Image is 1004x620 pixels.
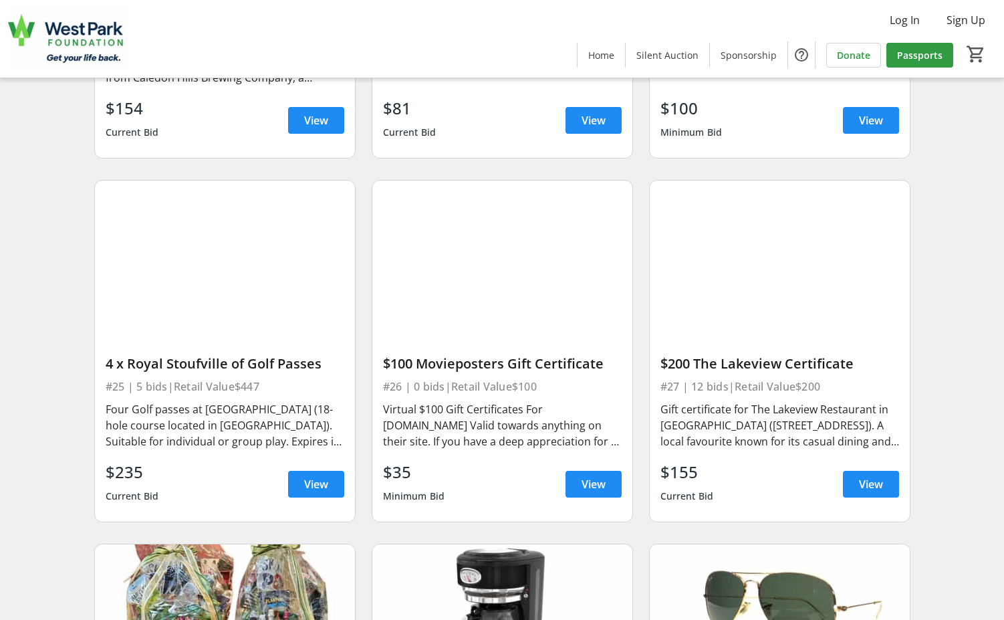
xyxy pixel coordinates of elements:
[582,476,606,492] span: View
[626,43,709,68] a: Silent Auction
[890,12,920,28] span: Log In
[8,5,127,72] img: West Park Healthcare Centre Foundation's Logo
[106,484,159,508] div: Current Bid
[788,41,815,68] button: Help
[383,401,622,449] div: Virtual $100 Gift Certificates For [DOMAIN_NAME] Valid towards anything on their site. If you hav...
[660,460,714,484] div: $155
[879,9,930,31] button: Log In
[721,48,777,62] span: Sponsorship
[660,120,723,144] div: Minimum Bid
[372,181,632,327] img: $100 Movieposters Gift Certificate
[383,484,445,508] div: Minimum Bid
[650,181,910,327] img: $200 The Lakeview Certificate
[837,48,870,62] span: Donate
[383,356,622,372] div: $100 Movieposters Gift Certificate
[964,42,988,66] button: Cart
[304,112,328,128] span: View
[843,107,899,134] a: View
[660,377,899,396] div: #27 | 12 bids | Retail Value $200
[582,112,606,128] span: View
[288,107,344,134] a: View
[588,48,614,62] span: Home
[660,356,899,372] div: $200 The Lakeview Certificate
[566,471,622,498] a: View
[660,484,714,508] div: Current Bid
[106,120,159,144] div: Current Bid
[859,476,883,492] span: View
[660,401,899,449] div: Gift certificate for The Lakeview Restaurant in [GEOGRAPHIC_DATA] ([STREET_ADDRESS]). A local fav...
[383,96,436,120] div: $81
[897,48,943,62] span: Passports
[95,181,355,327] img: 4 x Royal Stoufville of Golf Passes
[383,120,436,144] div: Current Bid
[826,43,881,68] a: Donate
[936,9,996,31] button: Sign Up
[383,377,622,396] div: #26 | 0 bids | Retail Value $100
[383,460,445,484] div: $35
[106,401,344,449] div: Four Golf passes at [GEOGRAPHIC_DATA] (18-hole course located in [GEOGRAPHIC_DATA]). Suitable for...
[660,96,723,120] div: $100
[106,377,344,396] div: #25 | 5 bids | Retail Value $447
[859,112,883,128] span: View
[710,43,787,68] a: Sponsorship
[886,43,953,68] a: Passports
[288,471,344,498] a: View
[566,107,622,134] a: View
[578,43,625,68] a: Home
[947,12,985,28] span: Sign Up
[106,460,159,484] div: $235
[106,356,344,372] div: 4 x Royal Stoufville of Golf Passes
[304,476,328,492] span: View
[636,48,699,62] span: Silent Auction
[843,471,899,498] a: View
[106,96,159,120] div: $154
